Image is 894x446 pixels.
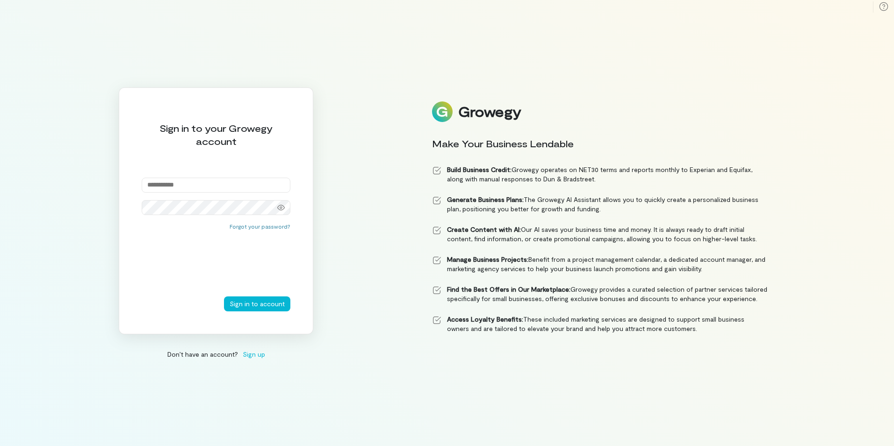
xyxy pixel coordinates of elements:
strong: Generate Business Plans: [447,195,524,203]
div: Growegy [458,104,521,120]
div: Sign in to your Growegy account [142,122,290,148]
strong: Manage Business Projects: [447,255,528,263]
img: Logo [432,101,453,122]
li: These included marketing services are designed to support small business owners and are tailored ... [432,315,768,333]
strong: Find the Best Offers in Our Marketplace: [447,285,570,293]
span: Sign up [243,349,265,359]
li: Our AI saves your business time and money. It is always ready to draft initial content, find info... [432,225,768,244]
button: Sign in to account [224,296,290,311]
li: Growegy provides a curated selection of partner services tailored specifically for small business... [432,285,768,303]
button: Forgot your password? [230,223,290,230]
strong: Build Business Credit: [447,165,512,173]
div: Don’t have an account? [119,349,313,359]
strong: Create Content with AI: [447,225,521,233]
li: Growegy operates on NET30 terms and reports monthly to Experian and Equifax, along with manual re... [432,165,768,184]
strong: Access Loyalty Benefits: [447,315,523,323]
div: Make Your Business Lendable [432,137,768,150]
li: The Growegy AI Assistant allows you to quickly create a personalized business plan, positioning y... [432,195,768,214]
li: Benefit from a project management calendar, a dedicated account manager, and marketing agency ser... [432,255,768,273]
